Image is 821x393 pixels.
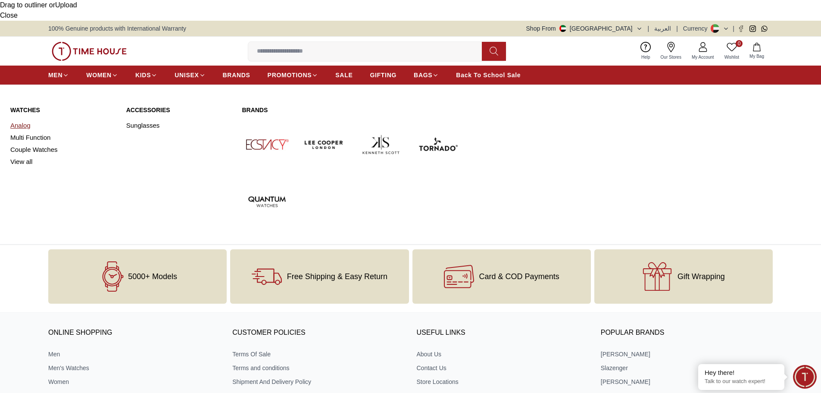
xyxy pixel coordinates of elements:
a: About Us [417,350,589,358]
span: GIFTING [370,71,396,79]
span: My Account [688,54,718,60]
a: Multi Function [10,132,116,144]
a: SALE [335,67,353,83]
span: Upload [55,1,77,9]
a: Analog [10,119,116,132]
a: [PERSON_NAME] [601,377,773,386]
img: Kenneth Scott [356,119,406,170]
a: Instagram [749,25,756,32]
span: Help [638,54,654,60]
a: Slazenger [601,364,773,372]
img: ... [52,42,127,61]
a: [PERSON_NAME] [601,350,773,358]
a: Women [48,377,220,386]
a: PROMOTIONS [268,67,318,83]
a: Facebook [738,25,744,32]
h3: ONLINE SHOPPING [48,327,220,340]
button: العربية [654,24,671,33]
span: 0 [736,40,743,47]
a: Couple Watches [10,144,116,156]
span: | [648,24,649,33]
span: MEN [48,71,62,79]
img: United Arab Emirates [559,25,566,32]
a: View all [10,156,116,168]
p: Talk to our watch expert! [705,378,778,385]
a: GIFTING [370,67,396,83]
button: My Bag [744,41,769,61]
span: Wishlist [721,54,743,60]
span: | [733,24,734,33]
a: Watches [10,106,116,114]
a: MEN [48,67,69,83]
a: UNISEX [175,67,205,83]
a: Men's Watches [48,364,220,372]
img: Tornado [413,119,463,170]
span: Free Shipping & Easy Return [287,272,387,281]
a: Contact Us [417,364,589,372]
a: Sunglasses [126,119,232,132]
a: WOMEN [86,67,118,83]
h3: Popular Brands [601,327,773,340]
span: Card & COD Payments [479,272,559,281]
a: Men [48,350,220,358]
a: Brands [242,106,463,114]
div: Hey there! [705,368,778,377]
a: BAGS [414,67,439,83]
span: BAGS [414,71,432,79]
img: Ecstacy [242,119,292,170]
span: | [676,24,678,33]
a: BRANDS [223,67,250,83]
span: My Bag [746,53,768,60]
img: Quantum [242,176,292,226]
div: Chat Widget [793,365,817,389]
a: Terms Of Sale [232,350,404,358]
span: UNISEX [175,71,199,79]
span: Gift Wrapping [677,272,725,281]
a: 0Wishlist [719,40,744,62]
span: KIDS [135,71,151,79]
a: Help [636,40,656,62]
a: Our Stores [656,40,687,62]
span: SALE [335,71,353,79]
span: 5000+ Models [128,272,177,281]
a: Accessories [126,106,232,114]
a: Store Locations [417,377,589,386]
span: WOMEN [86,71,112,79]
span: Back To School Sale [456,71,521,79]
a: Shipment And Delivery Policy [232,377,404,386]
span: Our Stores [657,54,685,60]
button: Shop From[GEOGRAPHIC_DATA] [526,24,643,33]
a: Whatsapp [761,25,768,32]
h3: USEFUL LINKS [417,327,589,340]
span: 100% Genuine products with International Warranty [48,24,186,33]
h3: CUSTOMER POLICIES [232,327,404,340]
img: Lee Cooper [299,119,349,170]
a: KIDS [135,67,157,83]
div: Currency [683,24,711,33]
span: PROMOTIONS [268,71,312,79]
a: Terms and conditions [232,364,404,372]
a: Back To School Sale [456,67,521,83]
span: BRANDS [223,71,250,79]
